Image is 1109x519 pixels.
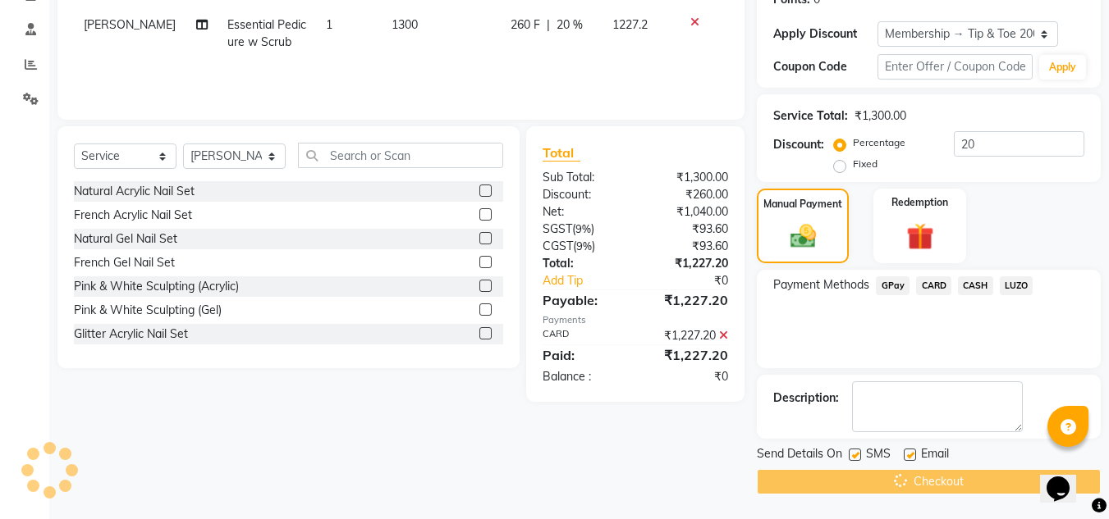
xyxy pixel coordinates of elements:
[530,238,635,255] div: ( )
[74,326,188,343] div: Glitter Acrylic Nail Set
[773,25,877,43] div: Apply Discount
[74,302,222,319] div: Pink & White Sculpting (Gel)
[635,290,740,310] div: ₹1,227.20
[298,143,503,168] input: Search or Scan
[530,272,653,289] a: Add Tip
[853,135,905,150] label: Percentage
[612,17,648,32] span: 1227.2
[635,327,740,344] div: ₹1,227.20
[853,157,878,171] label: Fixed
[557,16,583,34] span: 20 %
[635,255,740,272] div: ₹1,227.20
[84,17,176,32] span: [PERSON_NAME]
[530,327,635,344] div: CARD
[653,272,741,289] div: ₹0
[74,183,195,200] div: Natural Acrylic Nail Set
[757,445,842,466] span: Send Details On
[575,222,591,235] span: 9%
[530,221,635,238] div: ( )
[530,186,635,203] div: Discount:
[763,197,842,212] label: Manual Payment
[635,203,740,221] div: ₹1,040.00
[1000,276,1033,295] span: LUZO
[530,203,635,221] div: Net:
[530,255,635,272] div: Total:
[921,445,949,466] span: Email
[782,221,824,251] img: _cash.svg
[635,368,740,385] div: ₹0
[635,169,740,186] div: ₹1,300.00
[74,278,239,295] div: Pink & White Sculpting (Acrylic)
[891,195,948,210] label: Redemption
[543,221,572,236] span: SGST
[635,345,740,365] div: ₹1,227.20
[866,445,891,466] span: SMS
[773,389,839,407] div: Description:
[1039,55,1086,80] button: Apply
[773,136,824,153] div: Discount:
[635,186,740,203] div: ₹260.00
[74,207,192,224] div: French Acrylic Nail Set
[898,220,942,253] img: _gift.svg
[227,17,306,49] span: Essential Pedicure w Scrub
[530,368,635,385] div: Balance :
[855,107,906,125] div: ₹1,300.00
[74,254,175,271] div: French Gel Nail Set
[773,107,848,125] div: Service Total:
[74,230,177,248] div: Natural Gel Nail Set
[958,276,993,295] span: CASH
[916,276,951,295] span: CARD
[543,313,728,327] div: Payments
[547,16,550,34] span: |
[635,221,740,238] div: ₹93.60
[530,345,635,365] div: Paid:
[576,239,592,253] span: 9%
[392,17,418,32] span: 1300
[543,239,573,253] span: CGST
[543,144,580,162] span: Total
[326,17,332,32] span: 1
[876,276,910,295] span: GPay
[1040,453,1093,503] iframe: chat widget
[530,169,635,186] div: Sub Total:
[773,58,877,75] div: Coupon Code
[530,290,635,310] div: Payable:
[511,16,540,34] span: 260 F
[773,276,869,294] span: Payment Methods
[635,238,740,255] div: ₹93.60
[878,54,1033,80] input: Enter Offer / Coupon Code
